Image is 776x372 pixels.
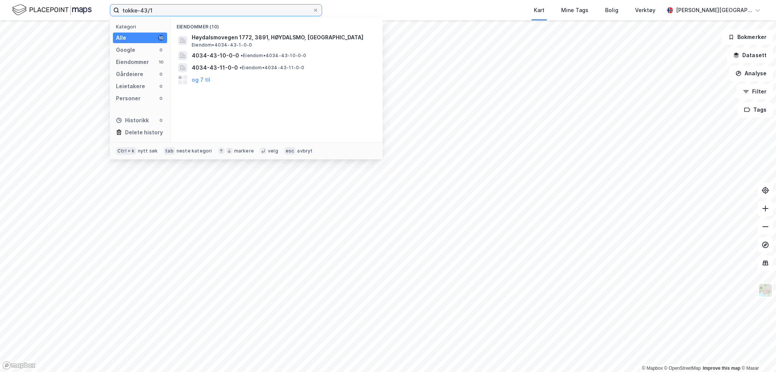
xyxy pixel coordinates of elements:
div: tab [164,147,175,155]
span: 4034-43-10-0-0 [192,51,239,60]
div: Ctrl + k [116,147,136,155]
button: og 7 til [192,75,210,84]
div: Alle [116,33,126,42]
div: Bolig [605,6,618,15]
span: • [241,53,243,58]
a: Improve this map [703,366,740,371]
span: Eiendom • 4034-43-10-0-0 [241,53,307,59]
div: Leietakere [116,82,145,91]
div: neste kategori [177,148,212,154]
div: Personer [116,94,141,103]
div: esc [284,147,296,155]
div: 10 [158,59,164,65]
span: Eiendom • 4034-43-1-0-0 [192,42,252,48]
div: Kategori [116,24,167,30]
div: avbryt [297,148,313,154]
div: Mine Tags [561,6,588,15]
span: Høydalsmovegen 1772, 3891, HØYDALSMO, [GEOGRAPHIC_DATA] [192,33,374,42]
input: Søk på adresse, matrikkel, gårdeiere, leietakere eller personer [119,5,313,16]
button: Bokmerker [722,30,773,45]
div: 0 [158,83,164,89]
button: Datasett [727,48,773,63]
div: Historikk [116,116,149,125]
iframe: Chat Widget [738,336,776,372]
div: 0 [158,71,164,77]
div: [PERSON_NAME][GEOGRAPHIC_DATA] [676,6,752,15]
img: logo.f888ab2527a4732fd821a326f86c7f29.svg [12,3,92,17]
div: velg [268,148,278,154]
div: Gårdeiere [116,70,143,79]
div: Delete history [125,128,163,137]
button: Analyse [729,66,773,81]
div: Eiendommer [116,58,149,67]
button: Tags [738,102,773,117]
div: 0 [158,95,164,101]
div: Google [116,45,135,54]
div: nytt søk [138,148,158,154]
button: Filter [737,84,773,99]
span: • [239,65,242,70]
div: Verktøy [635,6,656,15]
div: 10 [158,35,164,41]
div: 0 [158,117,164,123]
div: 0 [158,47,164,53]
div: Eiendommer (10) [171,18,383,31]
a: OpenStreetMap [664,366,701,371]
div: markere [234,148,254,154]
span: 4034-43-11-0-0 [192,63,238,72]
div: Kontrollprogram for chat [738,336,776,372]
a: Mapbox homepage [2,361,36,370]
span: Eiendom • 4034-43-11-0-0 [239,65,305,71]
div: Kart [534,6,544,15]
img: Z [758,283,773,297]
a: Mapbox [642,366,663,371]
